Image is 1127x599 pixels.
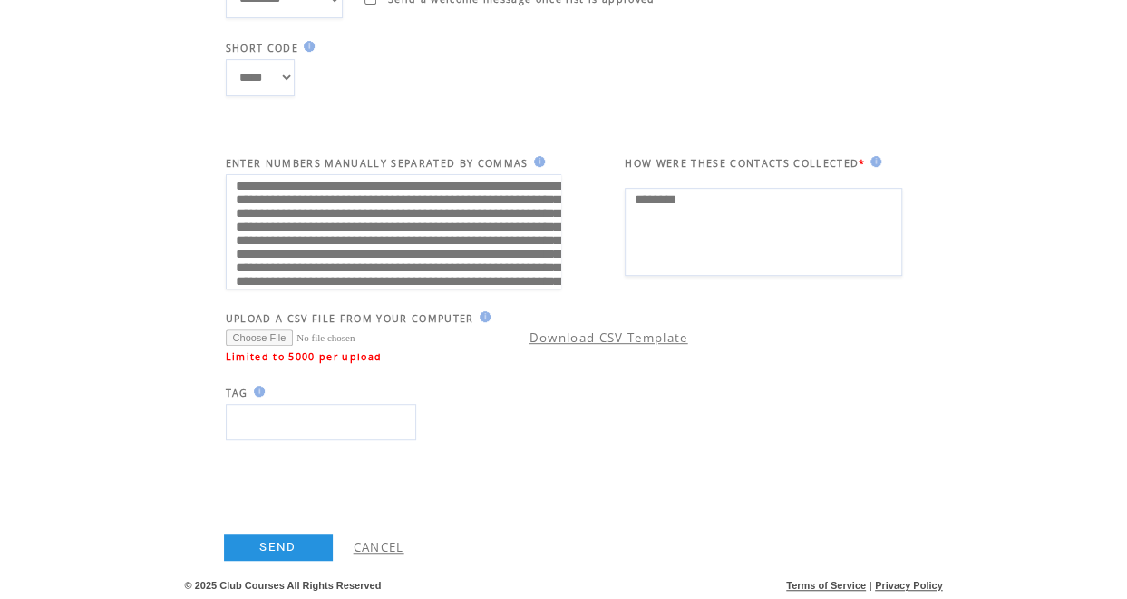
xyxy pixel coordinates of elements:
a: CANCEL [354,539,404,555]
img: help.gif [248,386,265,397]
img: help.gif [529,156,545,167]
img: help.gif [474,311,491,322]
a: Privacy Policy [875,580,943,591]
span: ENTER NUMBERS MANUALLY SEPARATED BY COMMAS [226,157,529,170]
span: TAG [226,387,248,399]
span: UPLOAD A CSV FILE FROM YOUR COMPUTER [226,312,474,325]
span: HOW WERE THESE CONTACTS COLLECTED [625,157,859,170]
a: Download CSV Template [529,329,688,346]
span: | [869,580,871,591]
a: Terms of Service [786,580,866,591]
span: SHORT CODE [226,42,298,54]
span: © 2025 Club Courses All Rights Reserved [185,580,382,591]
img: help.gif [298,41,315,52]
span: Limited to 5000 per upload [226,350,383,363]
img: help.gif [865,156,881,167]
a: SEND [224,534,333,561]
